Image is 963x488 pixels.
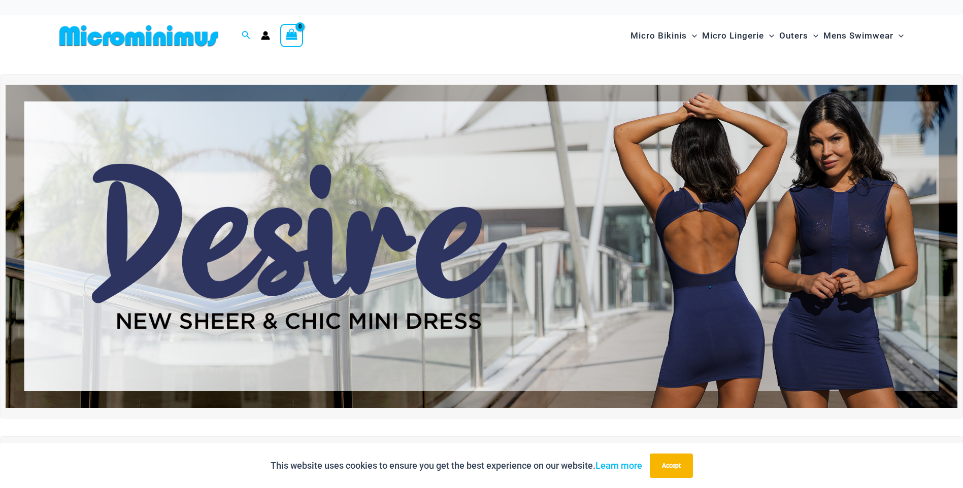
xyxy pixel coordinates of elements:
[595,460,642,471] a: Learn more
[700,20,777,51] a: Micro LingerieMenu ToggleMenu Toggle
[893,23,904,49] span: Menu Toggle
[808,23,818,49] span: Menu Toggle
[630,23,687,49] span: Micro Bikinis
[271,458,642,473] p: This website uses cookies to ensure you get the best experience on our website.
[702,23,764,49] span: Micro Lingerie
[821,20,906,51] a: Mens SwimwearMenu ToggleMenu Toggle
[242,29,251,42] a: Search icon link
[650,454,693,478] button: Accept
[626,19,908,53] nav: Site Navigation
[280,24,304,47] a: View Shopping Cart, empty
[823,23,893,49] span: Mens Swimwear
[628,20,700,51] a: Micro BikinisMenu ToggleMenu Toggle
[777,20,821,51] a: OutersMenu ToggleMenu Toggle
[6,85,957,408] img: Desire me Navy Dress
[779,23,808,49] span: Outers
[55,24,222,47] img: MM SHOP LOGO FLAT
[764,23,774,49] span: Menu Toggle
[261,31,270,40] a: Account icon link
[687,23,697,49] span: Menu Toggle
